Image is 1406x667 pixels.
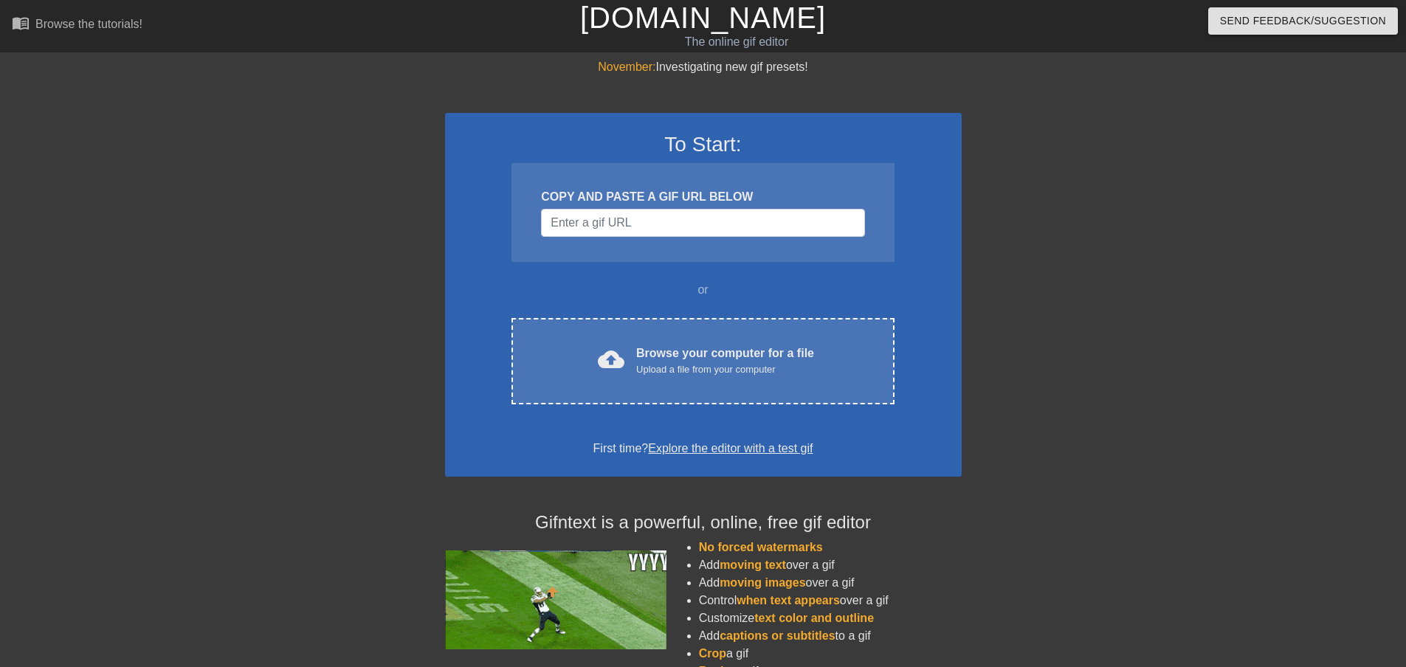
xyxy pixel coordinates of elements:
[476,33,997,51] div: The online gif editor
[12,14,30,32] span: menu_book
[720,559,786,571] span: moving text
[636,362,814,377] div: Upload a file from your computer
[35,18,142,30] div: Browse the tutorials!
[464,440,942,457] div: First time?
[483,281,923,299] div: or
[580,1,826,34] a: [DOMAIN_NAME]
[754,612,874,624] span: text color and outline
[445,512,962,533] h4: Gifntext is a powerful, online, free gif editor
[699,627,962,645] li: Add to a gif
[1220,12,1386,30] span: Send Feedback/Suggestion
[720,629,835,642] span: captions or subtitles
[699,609,962,627] li: Customize
[699,556,962,574] li: Add over a gif
[445,58,962,76] div: Investigating new gif presets!
[699,541,823,553] span: No forced watermarks
[720,576,805,589] span: moving images
[464,132,942,157] h3: To Start:
[699,647,726,660] span: Crop
[1208,7,1398,35] button: Send Feedback/Suggestion
[598,61,655,73] span: November:
[636,345,814,377] div: Browse your computer for a file
[541,188,864,206] div: COPY AND PASTE A GIF URL BELOW
[541,209,864,237] input: Username
[445,550,666,649] img: football_small.gif
[648,442,813,455] a: Explore the editor with a test gif
[699,645,962,663] li: a gif
[737,594,840,606] span: when text appears
[699,574,962,592] li: Add over a gif
[699,592,962,609] li: Control over a gif
[12,14,142,37] a: Browse the tutorials!
[598,346,624,373] span: cloud_upload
